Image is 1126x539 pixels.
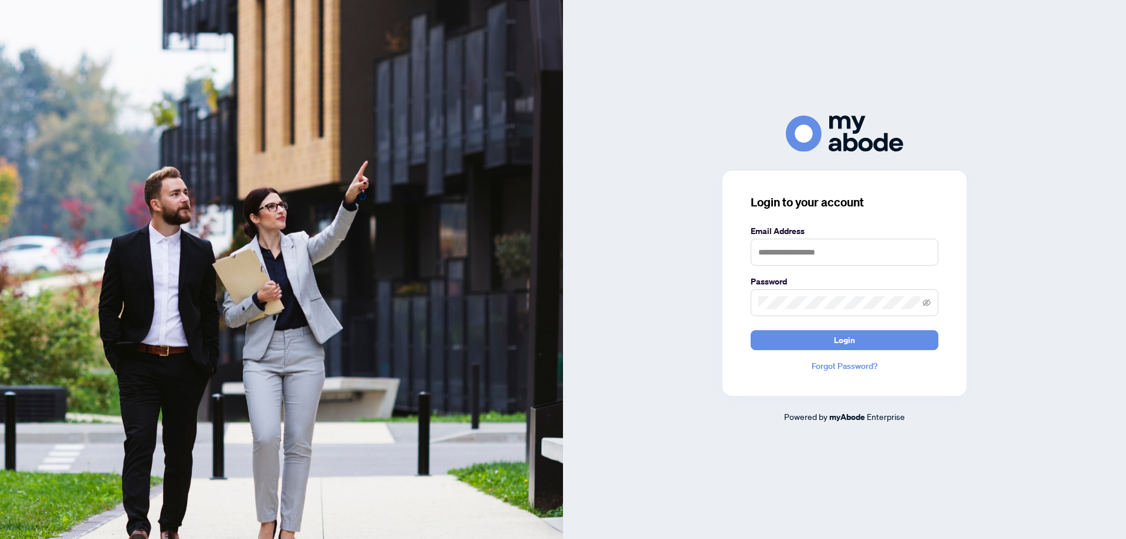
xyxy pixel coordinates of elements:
[751,360,938,372] a: Forgot Password?
[829,411,865,423] a: myAbode
[834,331,855,350] span: Login
[751,275,938,288] label: Password
[751,194,938,211] h3: Login to your account
[751,225,938,238] label: Email Address
[786,116,903,151] img: ma-logo
[784,411,827,422] span: Powered by
[867,411,905,422] span: Enterprise
[922,299,931,307] span: eye-invisible
[751,330,938,350] button: Login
